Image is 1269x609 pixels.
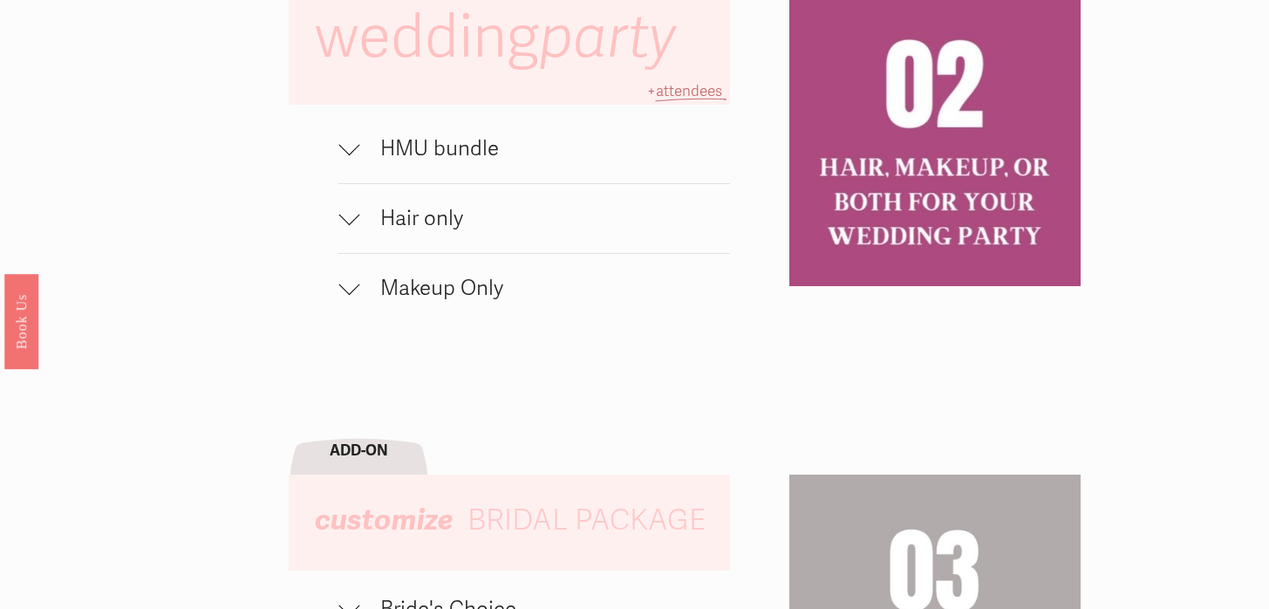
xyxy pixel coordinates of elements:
[315,502,454,538] em: customize
[359,276,730,301] span: Makeup Only
[338,184,730,253] button: Hair only
[330,441,388,460] strong: ADD-ON
[467,503,706,538] span: BRIDAL PACKAGE
[359,206,730,231] span: Hair only
[539,2,676,74] em: party
[656,82,722,100] span: attendees
[338,114,730,183] button: HMU bundle
[338,254,730,323] button: Makeup Only
[315,2,690,74] span: wedding
[4,274,38,369] a: Book Us
[647,82,656,100] span: +
[359,136,730,161] span: HMU bundle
